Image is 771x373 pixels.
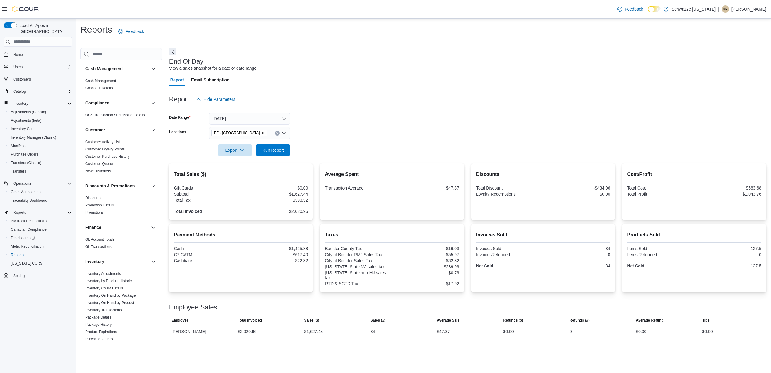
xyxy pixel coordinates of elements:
span: Average Sale [437,318,459,323]
span: Refunds ($) [503,318,523,323]
a: Package Details [85,315,112,319]
span: Operations [11,180,72,187]
span: Adjustments (beta) [11,118,41,123]
span: GL Transactions [85,244,112,249]
a: Dashboards [6,234,74,242]
span: Settings [11,272,72,279]
button: Home [1,50,74,59]
h2: Total Sales ($) [174,171,308,178]
button: Purchase Orders [6,150,74,159]
h2: Invoices Sold [476,231,610,239]
strong: Net Sold [476,263,493,268]
span: Home [13,52,23,57]
a: GL Account Totals [85,237,114,242]
span: Inventory On Hand by Product [85,300,134,305]
button: Inventory [85,259,149,265]
div: 127.5 [695,263,761,268]
span: Purchase Orders [8,151,72,158]
a: Customer Queue [85,162,113,166]
button: Clear input [275,131,280,136]
a: Feedback [615,3,645,15]
span: Metrc Reconciliation [8,243,72,250]
button: [DATE] [209,113,290,125]
span: Traceabilty Dashboard [8,197,72,204]
span: Dashboards [8,234,72,242]
h3: Report [169,96,189,103]
a: Transfers [8,168,28,175]
button: Hide Parameters [194,93,238,105]
button: Inventory [150,258,157,265]
a: Feedback [116,25,146,38]
span: Promotions [85,210,104,215]
span: Reports [11,253,24,257]
a: Promotions [85,210,104,215]
div: Transaction Average [325,186,391,190]
div: $62.82 [393,258,459,263]
span: Package History [85,322,112,327]
button: Traceabilty Dashboard [6,196,74,205]
span: Cash Management [11,190,41,194]
button: Catalog [11,88,28,95]
a: Purchase Orders [8,151,41,158]
button: Canadian Compliance [6,225,74,234]
button: Users [11,63,25,71]
div: Invoices Sold [476,246,542,251]
span: Feedback [625,6,643,12]
div: Cash Management [80,77,162,94]
span: Customer Purchase History [85,154,130,159]
span: Adjustments (beta) [8,117,72,124]
div: Items Sold [627,246,693,251]
span: Total Invoiced [238,318,262,323]
div: 0 [695,252,761,257]
a: Settings [11,272,29,279]
a: Traceabilty Dashboard [8,197,50,204]
span: Promotion Details [85,203,114,208]
h3: Compliance [85,100,109,106]
div: Inventory [80,270,162,360]
span: Customer Queue [85,161,113,166]
span: Canadian Compliance [11,227,47,232]
a: Customer Activity List [85,140,120,144]
button: Finance [150,224,157,231]
span: Email Subscription [191,74,230,86]
h3: Cash Management [85,66,123,72]
a: [US_STATE] CCRS [8,260,45,267]
a: Inventory Count Details [85,286,123,290]
span: Transfers (Classic) [11,160,41,165]
span: [US_STATE] CCRS [11,261,42,266]
button: Cash Management [85,66,149,72]
a: Inventory Manager (Classic) [8,134,59,141]
div: 0 [544,252,610,257]
span: Feedback [126,28,144,35]
h2: Cost/Profit [627,171,761,178]
div: $0.00 [702,328,713,335]
div: 34 [544,263,610,268]
span: Product Expirations [85,329,117,334]
span: Discounts [85,196,101,200]
div: City of Boulder RMJ Sales Tax [325,252,391,257]
h3: Employee Sales [169,304,217,311]
span: Transfers [8,168,72,175]
h3: End Of Day [169,58,204,65]
a: Purchase Orders [85,337,113,341]
span: Users [11,63,72,71]
div: $55.97 [393,252,459,257]
button: Reports [6,251,74,259]
nav: Complex example [4,48,72,296]
h3: Discounts & Promotions [85,183,135,189]
div: $47.87 [393,186,459,190]
span: Inventory Manager (Classic) [8,134,72,141]
a: Discounts [85,196,101,200]
div: 0 [570,328,572,335]
div: Cash [174,246,240,251]
span: Inventory Manager (Classic) [11,135,56,140]
span: Report [170,74,184,86]
span: Export [222,144,248,156]
span: Tips [702,318,710,323]
span: Manifests [8,142,72,150]
a: Customer Loyalty Points [85,147,125,151]
button: Manifests [6,142,74,150]
h2: Discounts [476,171,610,178]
